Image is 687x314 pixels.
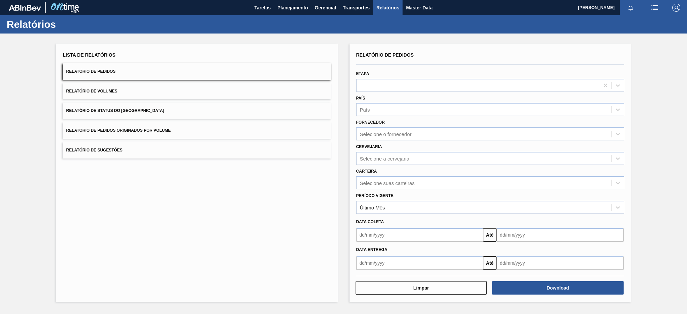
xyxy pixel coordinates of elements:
[356,247,387,252] span: Data entrega
[66,69,115,74] span: Relatório de Pedidos
[360,155,410,161] div: Selecione a cervejaria
[360,131,412,137] div: Selecione o fornecedor
[360,107,370,113] div: País
[66,108,164,113] span: Relatório de Status do [GEOGRAPHIC_DATA]
[651,4,659,12] img: userActions
[277,4,308,12] span: Planejamento
[63,83,331,100] button: Relatório de Volumes
[406,4,432,12] span: Master Data
[356,52,414,58] span: Relatório de Pedidos
[7,20,126,28] h1: Relatórios
[376,4,399,12] span: Relatórios
[66,148,122,152] span: Relatório de Sugestões
[356,256,483,270] input: dd/mm/yyyy
[254,4,271,12] span: Tarefas
[356,219,384,224] span: Data coleta
[66,128,171,133] span: Relatório de Pedidos Originados por Volume
[496,228,624,242] input: dd/mm/yyyy
[492,281,624,295] button: Download
[63,103,331,119] button: Relatório de Status do [GEOGRAPHIC_DATA]
[315,4,336,12] span: Gerencial
[672,4,680,12] img: Logout
[356,281,487,295] button: Limpar
[483,256,496,270] button: Até
[620,3,641,12] button: Notificações
[66,89,117,93] span: Relatório de Volumes
[483,228,496,242] button: Até
[63,63,331,80] button: Relatório de Pedidos
[343,4,370,12] span: Transportes
[63,52,115,58] span: Lista de Relatórios
[356,144,382,149] label: Cervejaria
[356,169,377,174] label: Carteira
[356,193,393,198] label: Período Vigente
[356,96,365,101] label: País
[356,71,369,76] label: Etapa
[356,228,483,242] input: dd/mm/yyyy
[63,142,331,159] button: Relatório de Sugestões
[63,122,331,139] button: Relatório de Pedidos Originados por Volume
[360,204,385,210] div: Último Mês
[356,120,385,125] label: Fornecedor
[496,256,624,270] input: dd/mm/yyyy
[9,5,41,11] img: TNhmsLtSVTkK8tSr43FrP2fwEKptu5GPRR3wAAAABJRU5ErkJggg==
[360,180,415,186] div: Selecione suas carteiras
